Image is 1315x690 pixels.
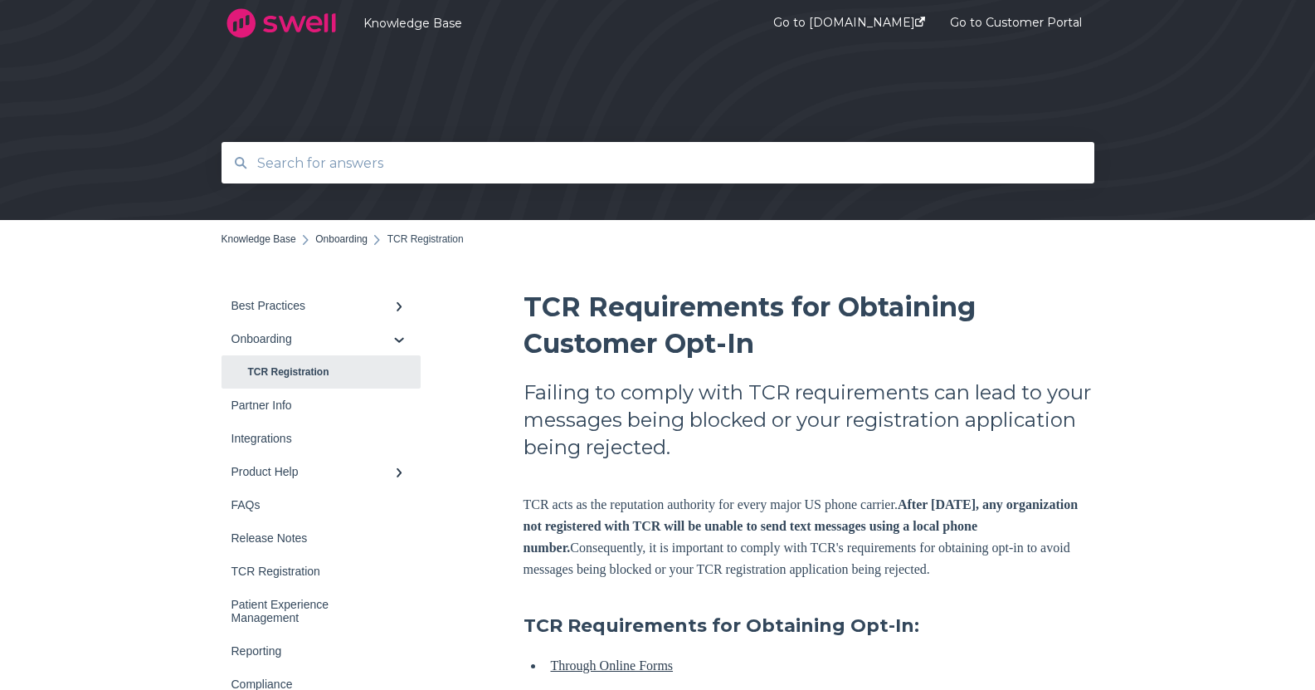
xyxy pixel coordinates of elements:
a: TCR Registration [222,555,421,588]
div: Best Practices [231,299,394,312]
a: Best Practices [222,289,421,322]
a: Patient Experience Management [222,588,421,634]
a: Release Notes [222,521,421,555]
div: Release Notes [231,531,394,545]
a: Reporting [222,634,421,668]
div: Product Help [231,465,394,478]
a: FAQs [222,488,421,521]
div: FAQs [231,498,394,511]
a: Partner Info [222,389,421,422]
h3: TCR Requirements for Obtaining Opt-In: [524,614,1094,639]
div: Onboarding [231,332,394,345]
div: Partner Info [231,399,394,412]
div: Reporting [231,644,394,658]
input: Search for answers [247,145,1069,181]
img: company logo [222,2,342,44]
a: Product Help [222,455,421,488]
a: Onboarding [222,322,421,355]
p: TCR acts as the reputation authority for every major US phone carrier. Consequently, it is import... [524,494,1094,580]
div: Patient Experience Management [231,598,394,624]
strong: After [DATE], any organization not registered with TCR will be unable to send text messages using... [524,497,1079,555]
a: Through Online Forms [551,658,674,673]
a: Onboarding [315,233,368,245]
span: TCR Registration [387,233,464,245]
div: TCR Registration [231,565,394,578]
h2: Failing to comply with TCR requirements can lead to your messages being blocked or your registrat... [524,379,1094,461]
span: TCR Requirements for Obtaining Customer Opt-In [524,291,976,360]
a: Knowledge Base [222,233,296,245]
a: Integrations [222,422,421,455]
a: TCR Registration [222,355,421,389]
div: Integrations [231,432,394,445]
a: Knowledge Base [363,16,723,31]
